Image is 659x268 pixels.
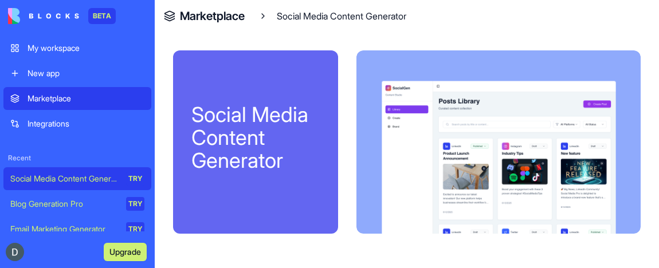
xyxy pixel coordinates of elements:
div: Blog Generation Pro [10,198,118,210]
div: My workspace [28,42,144,54]
img: ACg8ocKyXAaVm-6qdn0h82Hgk4-TgQCIbc2HQNkGEL7SNNvGNRISBA=s96-c [6,243,24,261]
div: Social Media Content Generator [191,103,320,172]
div: New app [28,68,144,79]
a: Blog Generation ProTRY [3,192,151,215]
div: Marketplace [28,93,144,104]
div: BETA [88,8,116,24]
div: TRY [126,172,144,186]
a: Marketplace [3,87,151,110]
a: Social Media Content GeneratorTRY [3,167,151,190]
a: Email Marketing GeneratorTRY [3,218,151,241]
a: BETA [8,8,116,24]
span: Recent [3,153,151,163]
div: Social Media Content Generator [10,173,118,184]
div: TRY [126,222,144,236]
a: Integrations [3,112,151,135]
div: Email Marketing Generator [10,223,118,235]
div: TRY [126,197,144,211]
a: My workspace [3,37,151,60]
a: Upgrade [104,246,147,257]
a: New app [3,62,151,85]
a: Marketplace [180,8,245,24]
div: Social Media Content Generator [258,9,406,23]
div: Integrations [28,118,144,129]
button: Upgrade [104,243,147,261]
img: logo [8,8,79,24]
